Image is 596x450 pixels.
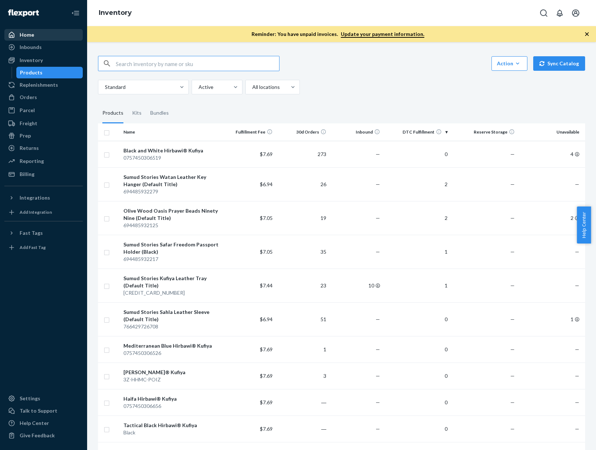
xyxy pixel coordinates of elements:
div: Parcel [20,107,35,114]
img: Flexport logo [8,9,39,17]
td: 2 [383,167,450,201]
div: Help Center [20,420,49,427]
th: 30d Orders [275,123,329,141]
a: Prep [4,130,83,142]
td: 0 [383,389,450,416]
input: Standard [104,83,105,91]
div: 0757450306526 [123,349,219,357]
td: 273 [275,141,329,167]
button: Open account menu [568,6,583,20]
div: Black and White Hirbawi® Kufiya [123,147,219,154]
div: Kits [132,103,142,123]
div: Action [497,60,522,67]
td: 1 [383,235,450,269]
div: Inventory [20,57,43,64]
div: Add Fast Tag [20,244,46,250]
td: 0 [383,416,450,442]
td: ― [275,389,329,416]
span: — [575,426,579,432]
span: — [510,346,515,352]
a: Products [16,67,83,78]
span: — [376,373,380,379]
span: — [376,399,380,405]
a: Inventory [99,9,132,17]
span: — [510,426,515,432]
button: Sync Catalog [533,56,585,71]
div: [PERSON_NAME]® Kufiya [123,369,219,376]
a: Home [4,29,83,41]
td: 10 [329,269,383,302]
th: Unavailable [518,123,585,141]
td: 26 [275,167,329,201]
div: Haifa Hirbawi® Kufiya [123,395,219,402]
a: Talk to Support [4,405,83,417]
div: Add Integration [20,209,52,215]
span: — [575,282,579,289]
td: 4 [518,141,585,167]
a: Orders [4,91,83,103]
th: Name [121,123,221,141]
span: — [575,249,579,255]
a: Parcel [4,105,83,116]
div: Orders [20,94,37,101]
button: Fast Tags [4,227,83,239]
span: — [376,346,380,352]
span: — [510,249,515,255]
td: 35 [275,235,329,269]
span: — [376,426,380,432]
a: Update your payment information. [341,31,424,38]
div: Reporting [20,157,44,165]
div: 694485932279 [123,188,219,195]
td: 0 [383,302,450,336]
span: — [510,373,515,379]
div: Give Feedback [20,432,55,439]
span: $7.05 [260,215,273,221]
span: $7.69 [260,151,273,157]
div: 766429726708 [123,323,219,330]
p: Reminder: You have unpaid invoices. [252,30,424,38]
a: Returns [4,142,83,154]
div: Settings [20,395,40,402]
div: Tactical Black Hirbawi® Kufiya [123,422,219,429]
td: 1 [275,336,329,363]
a: Billing [4,168,83,180]
a: Help Center [4,417,83,429]
td: 0 [383,336,450,363]
button: Action [491,56,527,71]
button: Close Navigation [68,6,83,20]
button: Help Center [577,206,591,244]
a: Replenishments [4,79,83,91]
span: $7.44 [260,282,273,289]
span: — [510,181,515,187]
div: Inbounds [20,44,42,51]
div: Integrations [20,194,50,201]
div: Products [102,103,123,123]
div: Replenishments [20,81,58,89]
button: Integrations [4,192,83,204]
span: $6.94 [260,316,273,322]
div: Sumud Stories Kufiya Leather Tray (Default Title) [123,275,219,289]
button: Open notifications [552,6,567,20]
span: — [510,151,515,157]
span: — [376,181,380,187]
input: Active [198,83,199,91]
span: — [575,181,579,187]
td: 23 [275,269,329,302]
div: 3Z-HHMC-POIZ [123,376,219,383]
div: Sumud Stories Sahla Leather Sleeve (Default Title) [123,308,219,323]
span: $7.69 [260,399,273,405]
td: 19 [275,201,329,235]
a: Inventory [4,54,83,66]
input: Search inventory by name or sku [116,56,279,71]
div: 694485932125 [123,222,219,229]
div: Sumud Stories Safar Freedom Passport Holder (Black) [123,241,219,255]
span: — [575,346,579,352]
th: Fulfillment Fee [221,123,275,141]
button: Open Search Box [536,6,551,20]
button: Give Feedback [4,430,83,441]
div: [CREDIT_CARD_NUMBER] [123,289,219,296]
a: Inbounds [4,41,83,53]
div: Prep [20,132,31,139]
span: $7.69 [260,426,273,432]
td: 51 [275,302,329,336]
